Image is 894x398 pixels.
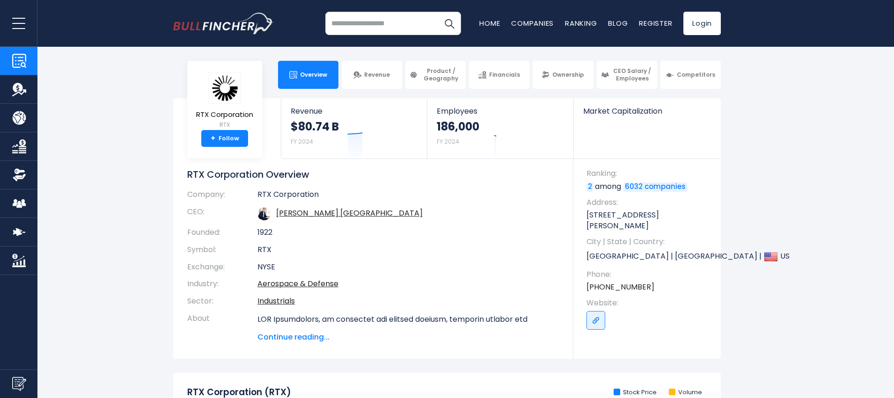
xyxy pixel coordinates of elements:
[533,61,593,89] a: Ownership
[437,119,479,134] strong: 186,000
[669,389,702,397] li: Volume
[586,197,711,208] span: Address:
[469,61,529,89] a: Financials
[420,67,462,82] span: Product / Geography
[552,71,584,79] span: Ownership
[608,18,628,28] a: Blog
[574,98,720,131] a: Market Capitalization
[405,61,466,89] a: Product / Geography
[614,389,657,397] li: Stock Price
[257,332,559,343] span: Continue reading...
[612,67,653,82] span: CEO Salary / Employees
[364,71,390,79] span: Revenue
[257,259,559,276] td: NYSE
[586,168,711,179] span: Ranking:
[639,18,672,28] a: Register
[437,107,564,116] span: Employees
[187,203,257,224] th: CEO:
[586,269,711,280] span: Phone:
[173,13,274,34] a: Go to homepage
[291,107,418,116] span: Revenue
[677,71,715,79] span: Competitors
[597,61,657,89] a: CEO Salary / Employees
[173,13,274,34] img: bullfincher logo
[211,134,215,143] strong: +
[201,130,248,147] a: +Follow
[583,107,711,116] span: Market Capitalization
[683,12,721,35] a: Login
[300,71,327,79] span: Overview
[438,12,461,35] button: Search
[196,72,254,130] a: RTX Corporation RTX
[586,282,654,292] a: [PHONE_NUMBER]
[187,259,257,276] th: Exchange:
[187,224,257,241] th: Founded:
[586,210,711,231] p: [STREET_ADDRESS][PERSON_NAME]
[623,182,687,192] a: 6032 companies
[511,18,554,28] a: Companies
[586,311,605,330] a: Go to link
[586,298,711,308] span: Website:
[291,137,313,145] small: FY 2024
[196,111,253,119] span: RTX Corporation
[257,190,559,203] td: RTX Corporation
[479,18,500,28] a: Home
[257,296,295,306] a: Industrials
[257,241,559,259] td: RTX
[586,182,594,192] a: 2
[660,61,721,89] a: Competitors
[586,250,711,264] p: [GEOGRAPHIC_DATA] | [GEOGRAPHIC_DATA] | US
[187,310,257,343] th: About
[257,224,559,241] td: 1922
[565,18,597,28] a: Ranking
[187,293,257,310] th: Sector:
[437,137,459,145] small: FY 2024
[278,61,338,89] a: Overview
[489,71,520,79] span: Financials
[257,207,271,220] img: christopher-calio.jpg
[586,181,711,192] p: among
[187,168,559,181] h1: RTX Corporation Overview
[12,168,26,182] img: Ownership
[187,190,257,203] th: Company:
[276,208,423,218] a: ceo
[342,61,402,89] a: Revenue
[257,278,338,289] a: Aerospace & Defense
[196,121,253,129] small: RTX
[281,98,427,159] a: Revenue $80.74 B FY 2024
[291,119,339,134] strong: $80.74 B
[187,275,257,293] th: Industry:
[586,237,711,247] span: City | State | Country:
[187,241,257,259] th: Symbol:
[427,98,573,159] a: Employees 186,000 FY 2024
